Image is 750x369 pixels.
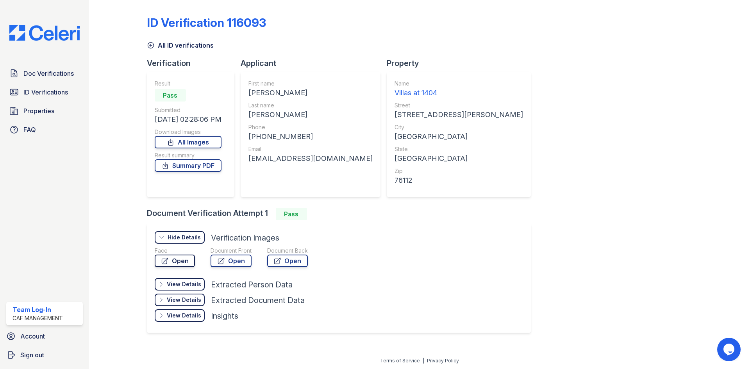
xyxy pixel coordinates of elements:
[155,114,221,125] div: [DATE] 02:28:06 PM
[276,208,307,220] div: Pass
[395,80,523,87] div: Name
[147,58,241,69] div: Verification
[248,80,373,87] div: First name
[248,123,373,131] div: Phone
[155,255,195,267] a: Open
[167,296,201,304] div: View Details
[395,153,523,164] div: [GEOGRAPHIC_DATA]
[211,279,293,290] div: Extracted Person Data
[12,314,63,322] div: CAF Management
[6,66,83,81] a: Doc Verifications
[248,153,373,164] div: [EMAIL_ADDRESS][DOMAIN_NAME]
[248,109,373,120] div: [PERSON_NAME]
[6,122,83,137] a: FAQ
[395,123,523,131] div: City
[387,58,537,69] div: Property
[395,80,523,98] a: Name Villas at 1404
[241,58,387,69] div: Applicant
[395,102,523,109] div: Street
[267,247,308,255] div: Document Back
[155,152,221,159] div: Result summary
[155,247,195,255] div: Face
[20,332,45,341] span: Account
[248,87,373,98] div: [PERSON_NAME]
[211,310,238,321] div: Insights
[155,159,221,172] a: Summary PDF
[155,89,186,102] div: Pass
[717,338,742,361] iframe: chat widget
[3,25,86,41] img: CE_Logo_Blue-a8612792a0a2168367f1c8372b55b34899dd931a85d93a1a3d3e32e68fde9ad4.png
[395,87,523,98] div: Villas at 1404
[211,295,305,306] div: Extracted Document Data
[23,69,74,78] span: Doc Verifications
[395,109,523,120] div: [STREET_ADDRESS][PERSON_NAME]
[23,125,36,134] span: FAQ
[427,358,459,364] a: Privacy Policy
[211,255,252,267] a: Open
[423,358,424,364] div: |
[155,106,221,114] div: Submitted
[6,84,83,100] a: ID Verifications
[155,80,221,87] div: Result
[155,128,221,136] div: Download Images
[395,131,523,142] div: [GEOGRAPHIC_DATA]
[395,175,523,186] div: 76112
[3,328,86,344] a: Account
[167,312,201,319] div: View Details
[395,167,523,175] div: Zip
[168,234,201,241] div: Hide Details
[267,255,308,267] a: Open
[155,136,221,148] a: All Images
[395,145,523,153] div: State
[20,350,44,360] span: Sign out
[147,41,214,50] a: All ID verifications
[23,87,68,97] span: ID Verifications
[12,305,63,314] div: Team Log-In
[248,102,373,109] div: Last name
[147,208,537,220] div: Document Verification Attempt 1
[6,103,83,119] a: Properties
[248,145,373,153] div: Email
[248,131,373,142] div: [PHONE_NUMBER]
[211,247,252,255] div: Document Front
[3,347,86,363] a: Sign out
[23,106,54,116] span: Properties
[380,358,420,364] a: Terms of Service
[211,232,279,243] div: Verification Images
[147,16,266,30] div: ID Verification 116093
[167,280,201,288] div: View Details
